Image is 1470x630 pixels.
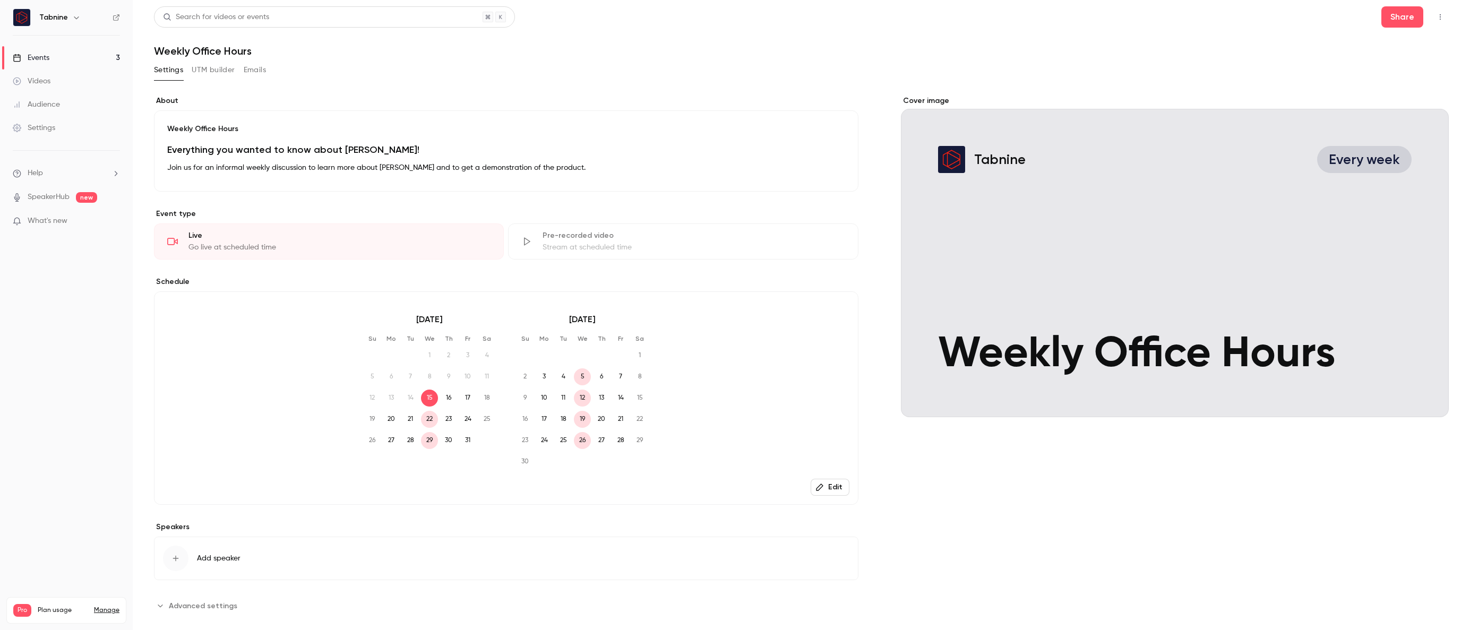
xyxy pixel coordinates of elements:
[517,432,534,449] span: 23
[402,390,419,407] span: 14
[154,62,183,79] button: Settings
[631,334,648,343] p: Sa
[612,411,629,428] span: 21
[811,479,849,496] button: Edit
[421,411,438,428] span: 22
[364,368,381,385] span: 5
[459,347,476,364] span: 3
[197,553,240,564] span: Add speaker
[459,390,476,407] span: 17
[593,411,610,428] span: 20
[612,334,629,343] p: Fr
[508,223,858,260] div: Pre-recorded videoStream at scheduled time
[402,368,419,385] span: 7
[631,368,648,385] span: 8
[169,600,237,611] span: Advanced settings
[244,62,266,79] button: Emails
[440,334,457,343] p: Th
[459,411,476,428] span: 24
[192,62,235,79] button: UTM builder
[13,9,30,26] img: Tabnine
[517,368,534,385] span: 2
[536,390,553,407] span: 10
[364,390,381,407] span: 12
[478,368,495,385] span: 11
[383,368,400,385] span: 6
[478,347,495,364] span: 4
[517,334,534,343] p: Su
[517,453,534,470] span: 30
[612,368,629,385] span: 7
[440,347,457,364] span: 2
[631,390,648,407] span: 15
[383,432,400,449] span: 27
[612,390,629,407] span: 14
[555,390,572,407] span: 11
[13,123,55,133] div: Settings
[154,96,858,106] label: About
[574,432,591,449] span: 26
[631,347,648,364] span: 1
[383,334,400,343] p: Mo
[543,242,845,253] div: Stream at scheduled time
[555,334,572,343] p: Tu
[154,537,858,580] button: Add speaker
[28,215,67,227] span: What's new
[421,368,438,385] span: 8
[154,209,858,219] p: Event type
[188,230,491,241] div: Live
[13,53,49,63] div: Events
[593,432,610,449] span: 27
[555,368,572,385] span: 4
[13,168,120,179] li: help-dropdown-opener
[364,334,381,343] p: Su
[383,390,400,407] span: 13
[421,432,438,449] span: 29
[154,597,858,614] section: Advanced settings
[154,223,504,260] div: LiveGo live at scheduled time
[167,144,419,156] strong: Everything you wanted to know about [PERSON_NAME]!
[593,334,610,343] p: Th
[421,390,438,407] span: 15
[574,334,591,343] p: We
[94,606,119,615] a: Manage
[574,411,591,428] span: 19
[901,96,1449,106] label: Cover image
[364,313,495,326] p: [DATE]
[402,432,419,449] span: 28
[536,334,553,343] p: Mo
[421,347,438,364] span: 1
[440,411,457,428] span: 23
[402,411,419,428] span: 21
[536,432,553,449] span: 24
[459,368,476,385] span: 10
[459,432,476,449] span: 31
[13,604,31,617] span: Pro
[631,432,648,449] span: 29
[364,432,381,449] span: 26
[593,368,610,385] span: 6
[574,390,591,407] span: 12
[440,432,457,449] span: 30
[555,432,572,449] span: 25
[517,411,534,428] span: 16
[543,230,845,241] div: Pre-recorded video
[421,334,438,343] p: We
[28,192,70,203] a: SpeakerHub
[517,390,534,407] span: 9
[574,368,591,385] span: 5
[402,334,419,343] p: Tu
[440,390,457,407] span: 16
[13,76,50,87] div: Videos
[478,411,495,428] span: 25
[38,606,88,615] span: Plan usage
[383,411,400,428] span: 20
[154,522,858,532] label: Speakers
[154,277,858,287] p: Schedule
[13,99,60,110] div: Audience
[631,411,648,428] span: 22
[440,368,457,385] span: 9
[364,411,381,428] span: 19
[1381,6,1423,28] button: Share
[459,334,476,343] p: Fr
